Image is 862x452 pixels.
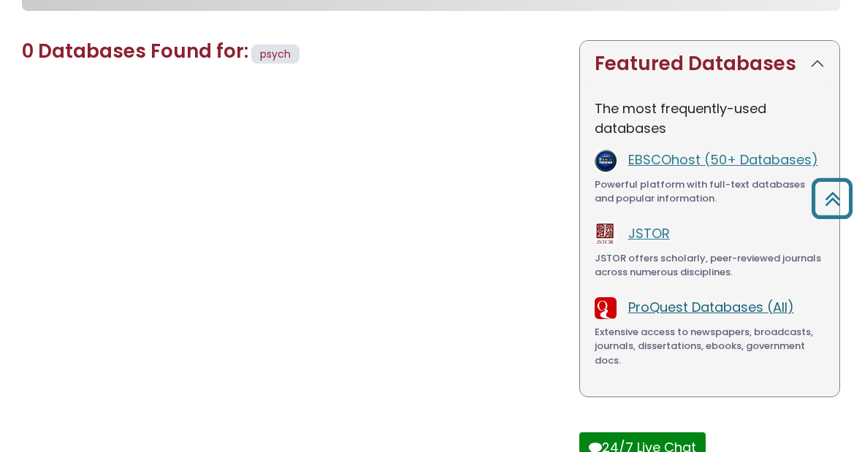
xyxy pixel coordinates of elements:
[628,298,794,316] a: ProQuest Databases (All)
[22,38,248,64] span: 0 Databases Found for:
[580,41,839,87] button: Featured Databases
[595,177,825,206] div: Powerful platform with full-text databases and popular information.
[806,185,858,212] a: Back to Top
[595,99,825,138] p: The most frequently-used databases
[595,251,825,280] div: JSTOR offers scholarly, peer-reviewed journals across numerous disciplines.
[628,150,818,169] a: EBSCOhost (50+ Databases)
[595,325,825,368] div: Extensive access to newspapers, broadcasts, journals, dissertations, ebooks, government docs.
[628,224,670,242] a: JSTOR
[260,47,291,61] span: psych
